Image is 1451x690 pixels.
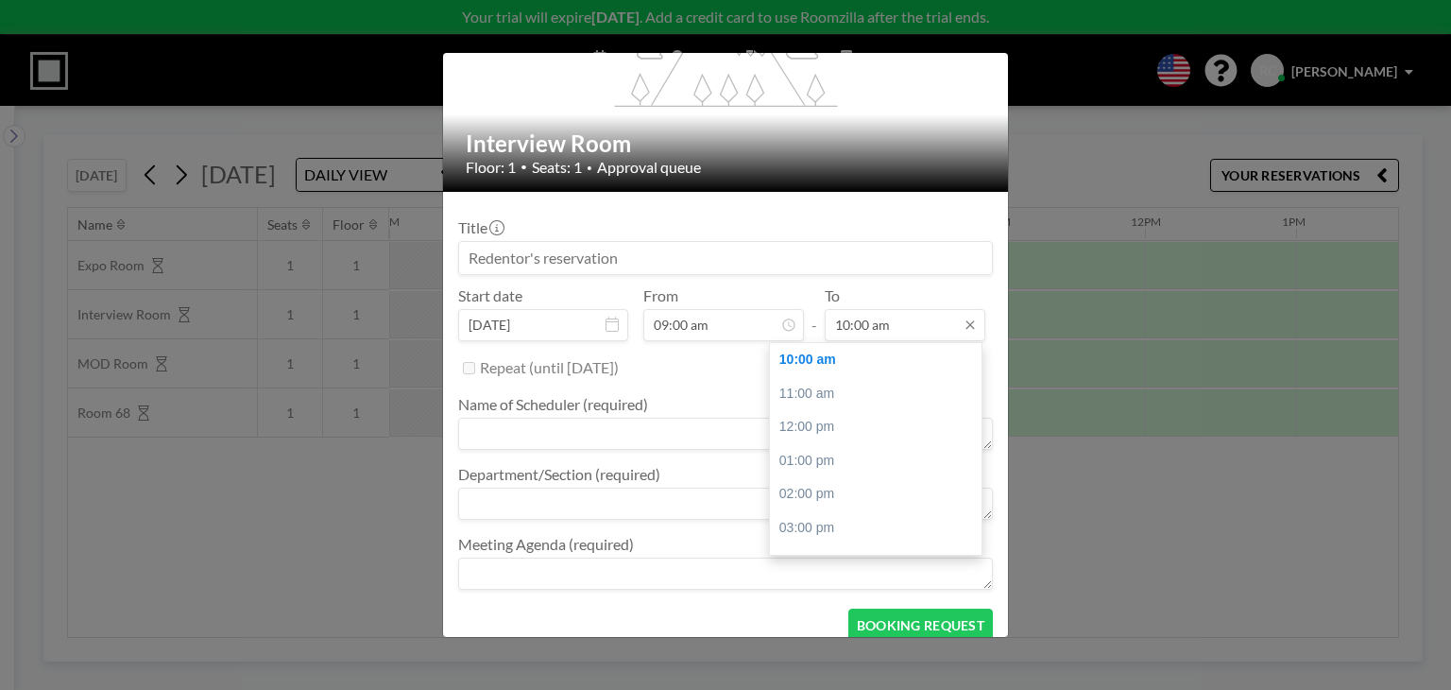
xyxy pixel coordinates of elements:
[770,511,991,545] div: 03:00 pm
[848,609,993,642] button: BOOKING REQUEST
[480,358,619,377] label: Repeat (until [DATE])
[466,129,987,158] h2: Interview Room
[643,286,678,305] label: From
[770,545,991,579] div: 04:00 pm
[811,293,817,335] span: -
[458,218,503,237] label: Title
[770,377,991,411] div: 11:00 am
[597,158,701,177] span: Approval queue
[458,535,634,554] label: Meeting Agenda (required)
[770,477,991,511] div: 02:00 pm
[770,444,991,478] div: 01:00 pm
[459,242,992,274] input: Redentor's reservation
[770,410,991,444] div: 12:00 pm
[521,160,527,174] span: •
[532,158,582,177] span: Seats: 1
[587,162,592,174] span: •
[466,158,516,177] span: Floor: 1
[458,465,660,484] label: Department/Section (required)
[825,286,840,305] label: To
[770,343,991,377] div: 10:00 am
[458,286,522,305] label: Start date
[458,395,648,414] label: Name of Scheduler (required)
